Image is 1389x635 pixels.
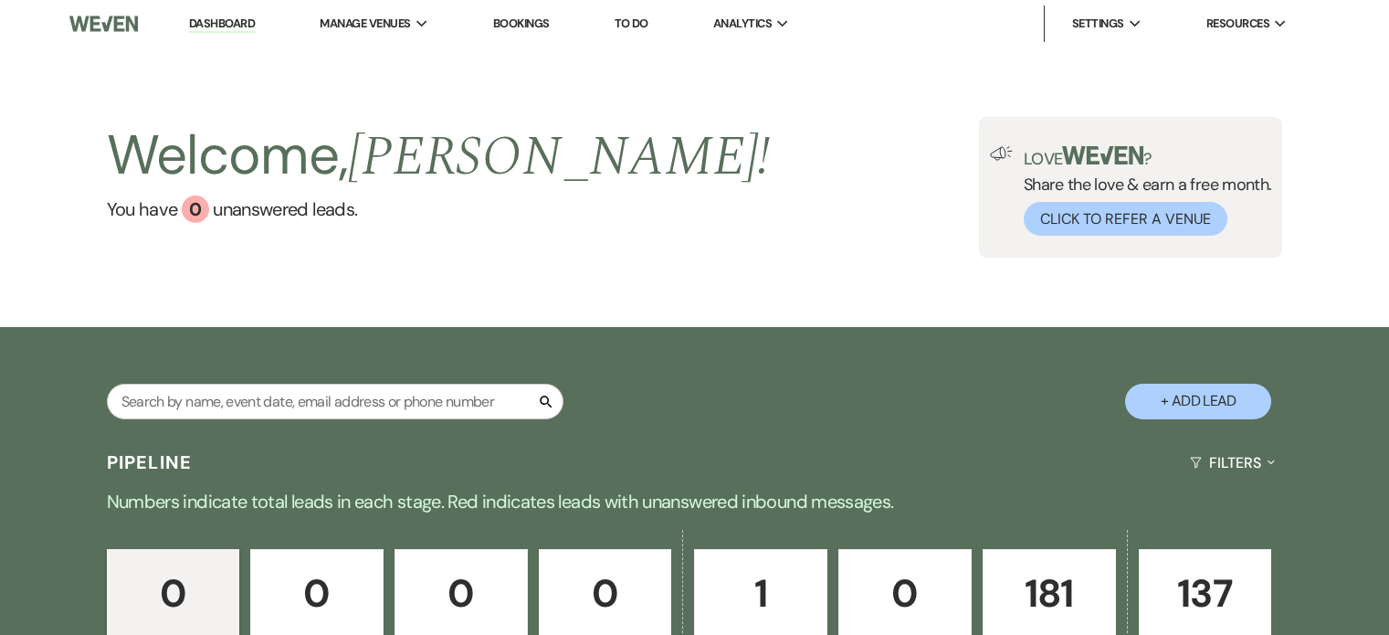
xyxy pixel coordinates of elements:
[1062,146,1143,164] img: weven-logo-green.svg
[493,16,550,31] a: Bookings
[1125,384,1271,419] button: + Add Lead
[119,563,228,624] p: 0
[107,450,193,475] h3: Pipeline
[551,563,660,624] p: 0
[262,563,372,624] p: 0
[994,563,1104,624] p: 181
[1183,439,1282,487] button: Filters
[1151,563,1260,624] p: 137
[1024,202,1227,236] button: Click to Refer a Venue
[189,16,255,33] a: Dashboard
[1206,15,1269,33] span: Resources
[107,196,771,223] a: You have 0 unanswered leads.
[348,115,770,199] span: [PERSON_NAME] !
[320,15,410,33] span: Manage Venues
[406,563,516,624] p: 0
[182,196,209,223] div: 0
[713,15,772,33] span: Analytics
[1013,146,1272,236] div: Share the love & earn a free month.
[107,384,563,419] input: Search by name, event date, email address or phone number
[850,563,960,624] p: 0
[990,146,1013,161] img: loud-speaker-illustration.svg
[1072,15,1124,33] span: Settings
[107,117,771,196] h2: Welcome,
[37,487,1352,516] p: Numbers indicate total leads in each stage. Red indicates leads with unanswered inbound messages.
[1024,146,1272,167] p: Love ?
[706,563,816,624] p: 1
[615,16,648,31] a: To Do
[69,5,138,43] img: Weven Logo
